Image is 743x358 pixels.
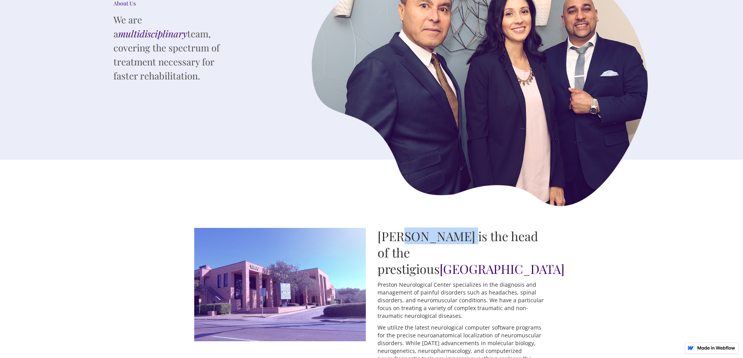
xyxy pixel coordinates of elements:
[440,260,564,277] span: [GEOGRAPHIC_DATA]
[697,346,735,350] img: Made in Webflow
[378,281,549,320] p: Preston Neurological Center specializes in the diagnosis and management of painful disorders such...
[378,228,549,277] h2: [PERSON_NAME] is the head of the prestigious
[113,12,231,83] p: We are a team, covering the spectrum of treatment necessary for faster rehabilitation.
[118,27,187,40] em: multidisciplinary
